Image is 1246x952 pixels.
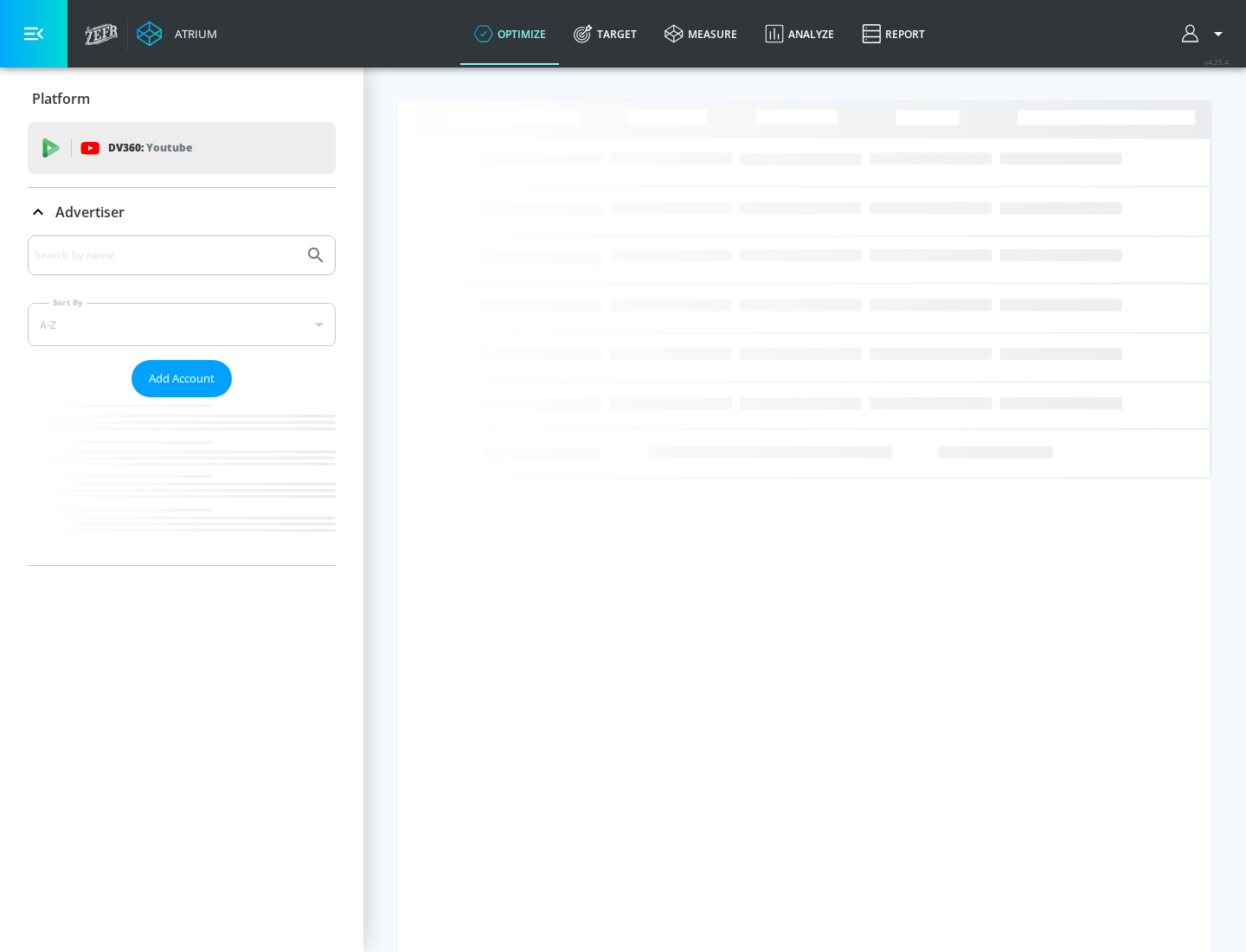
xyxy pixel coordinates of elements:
p: Youtube [146,138,192,157]
p: Advertiser [55,203,125,222]
a: Report [848,3,939,65]
a: optimize [460,3,560,65]
a: Target [560,3,651,65]
p: DV360: [108,138,192,158]
div: Advertiser [28,235,336,565]
div: Advertiser [28,188,336,236]
input: Search by name [35,244,297,267]
a: measure [651,3,751,65]
label: Sort By [49,297,87,308]
span: v 4.25.4 [1204,57,1229,67]
button: Add Account [132,360,232,397]
div: DV360: Youtube [28,122,336,174]
nav: list of Advertiser [28,397,336,565]
span: Add Account [149,369,215,389]
a: Atrium [137,21,217,47]
div: Atrium [168,26,217,42]
a: Analyze [751,3,848,65]
div: Platform [28,74,336,123]
div: A-Z [28,303,336,346]
p: Platform [32,89,90,108]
